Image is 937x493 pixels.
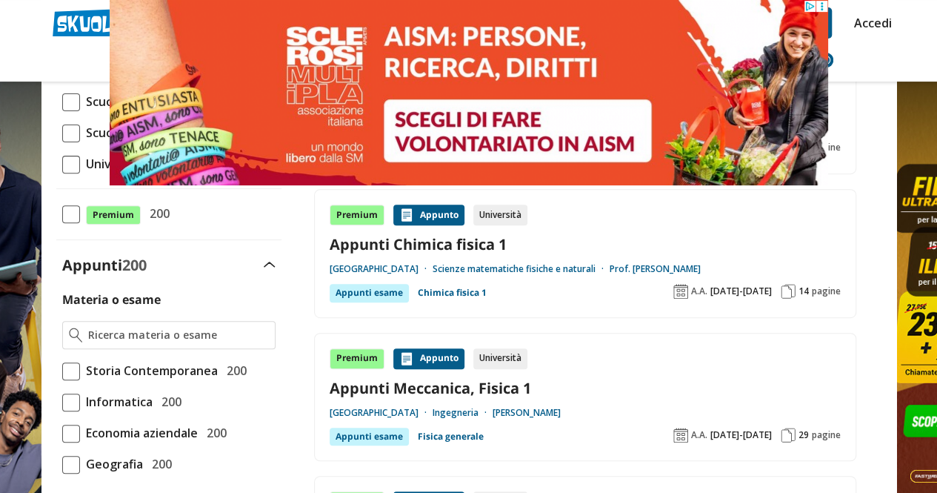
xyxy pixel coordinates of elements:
div: Premium [330,348,384,369]
span: A.A. [691,429,707,441]
span: 200 [122,255,147,275]
div: Appunto [393,205,464,225]
span: pagine [812,285,841,297]
div: Appunti esame [330,428,409,446]
span: pagine [812,429,841,441]
img: Anno accademico [673,428,688,443]
a: Fisica generale [418,428,484,446]
div: Premium [330,205,384,225]
a: [PERSON_NAME] [493,407,561,419]
img: Apri e chiudi sezione [264,262,276,268]
a: Accedi [854,7,885,39]
img: Appunti contenuto [399,208,414,222]
a: Chimica fisica 1 [418,284,487,302]
span: 200 [201,423,227,443]
span: [DATE]-[DATE] [710,429,772,441]
span: Storia Contemporanea [80,361,218,380]
span: 200 [156,392,181,411]
span: Economia aziendale [80,423,198,443]
div: Università [473,348,527,369]
span: Geografia [80,454,143,474]
div: Appunti esame [330,284,409,302]
span: 200 [144,204,170,223]
a: Appunti Chimica fisica 1 [330,234,841,254]
span: 200 [146,454,172,474]
a: Scienze matematiche fisiche e naturali [433,263,610,275]
span: 29 [798,429,809,441]
span: [DATE]-[DATE] [710,285,772,297]
img: Ricerca materia o esame [69,328,83,343]
span: A.A. [691,285,707,297]
img: Anno accademico [673,284,688,299]
span: Scuola Superiore [80,123,183,142]
label: Appunti [62,255,147,275]
span: Scuola Media [80,92,161,111]
div: Università [473,205,527,225]
span: Informatica [80,392,153,411]
img: Appunti contenuto [399,351,414,366]
img: Pagine [781,428,796,443]
a: [GEOGRAPHIC_DATA] [330,263,433,275]
img: Pagine [781,284,796,299]
label: Materia o esame [62,291,161,308]
span: Università [80,154,145,173]
a: Appunti Meccanica, Fisica 1 [330,378,841,398]
input: Ricerca materia o esame [88,328,268,343]
span: 200 [221,361,247,380]
a: [GEOGRAPHIC_DATA] [330,407,433,419]
div: Appunto [393,348,464,369]
span: 14 [798,285,809,297]
span: Premium [86,205,141,225]
a: Prof. [PERSON_NAME] [610,263,701,275]
a: Ingegneria [433,407,493,419]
